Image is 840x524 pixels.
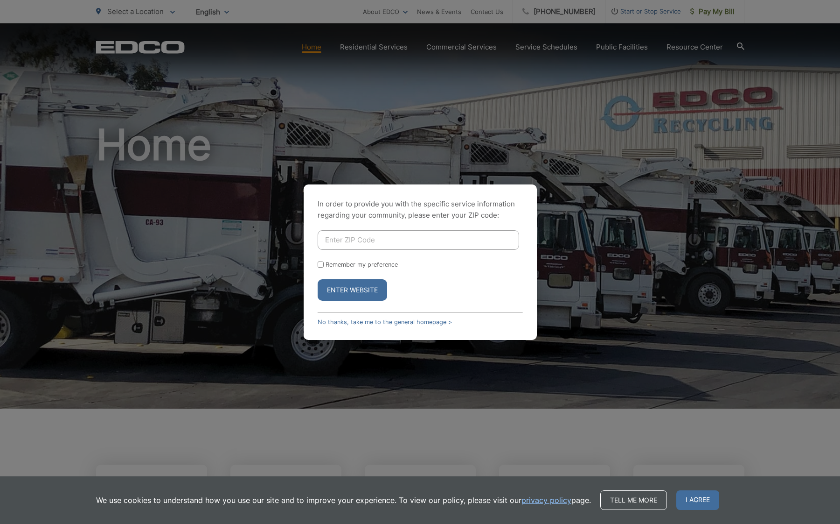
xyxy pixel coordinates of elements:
p: In order to provide you with the specific service information regarding your community, please en... [318,198,523,221]
a: privacy policy [521,495,571,506]
label: Remember my preference [326,261,398,268]
span: I agree [676,490,719,510]
a: No thanks, take me to the general homepage > [318,319,452,326]
button: Enter Website [318,279,387,301]
p: We use cookies to understand how you use our site and to improve your experience. To view our pol... [96,495,591,506]
a: Tell me more [600,490,667,510]
input: Enter ZIP Code [318,230,519,250]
